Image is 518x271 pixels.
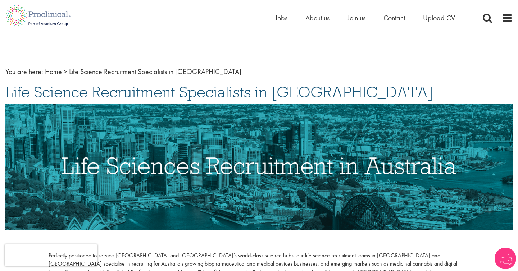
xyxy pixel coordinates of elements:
[383,13,405,23] a: Contact
[347,13,365,23] a: Join us
[64,67,67,76] span: >
[5,67,43,76] span: You are here:
[275,13,287,23] a: Jobs
[5,104,513,230] img: Life Sciences Recruitment in Australia
[69,67,241,76] span: Life Science Recruitment Specialists in [GEOGRAPHIC_DATA]
[45,67,62,76] a: breadcrumb link
[5,244,97,266] iframe: reCAPTCHA
[423,13,455,23] a: Upload CV
[5,82,433,102] span: Life Science Recruitment Specialists in [GEOGRAPHIC_DATA]
[495,248,516,269] img: Chatbot
[305,13,330,23] a: About us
